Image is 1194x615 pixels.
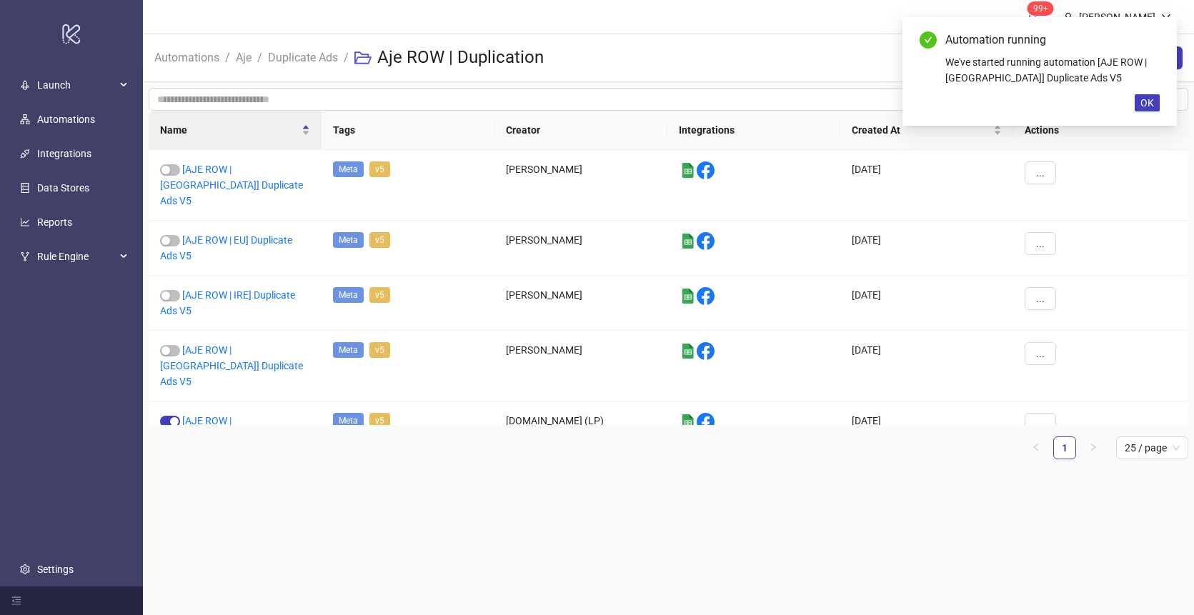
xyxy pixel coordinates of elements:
li: / [344,35,349,81]
button: ... [1025,232,1056,255]
span: v5 [369,232,390,248]
div: [PERSON_NAME] [1073,9,1161,25]
span: Created At [852,122,990,138]
span: fork [20,251,30,261]
span: Meta [333,413,364,429]
button: right [1082,436,1105,459]
div: Page Size [1116,436,1188,459]
h3: Aje ROW | Duplication [377,46,544,69]
li: Previous Page [1025,436,1048,459]
sup: 1779 [1028,1,1054,16]
a: Automations [37,114,95,125]
a: Settings [37,564,74,575]
span: folder-open [354,49,372,66]
a: [AJE ROW | [GEOGRAPHIC_DATA]] Duplicate Ads V5 [160,164,303,206]
th: Name [149,111,322,150]
span: ... [1036,167,1045,179]
li: / [257,35,262,81]
span: rocket [20,80,30,90]
span: OK [1140,97,1154,109]
div: [DATE] [840,331,1013,401]
div: [DATE] [840,150,1013,221]
a: Integrations [37,148,91,159]
a: [AJE ROW | [GEOGRAPHIC_DATA]] Duplicate Ads V5 [160,344,303,387]
span: Meta [333,287,364,303]
button: ... [1025,342,1056,365]
span: v5 [369,287,390,303]
span: down [1161,12,1171,22]
a: Close [1144,31,1160,47]
div: [PERSON_NAME] [494,150,667,221]
span: Meta [333,161,364,177]
span: ... [1036,293,1045,304]
div: [PERSON_NAME] [494,221,667,276]
span: Name [160,122,299,138]
a: Reports [37,216,72,228]
button: ... [1025,413,1056,436]
div: [DOMAIN_NAME] (LP) [494,401,667,472]
span: check-circle [920,31,937,49]
a: Automations [151,49,222,64]
button: ... [1025,161,1056,184]
a: Data Stores [37,182,89,194]
li: / [225,35,230,81]
div: [PERSON_NAME] [494,331,667,401]
span: menu-fold [11,596,21,606]
a: Aje [233,49,254,64]
li: Next Page [1082,436,1105,459]
button: left [1025,436,1048,459]
span: 25 / page [1125,437,1180,459]
th: Creator [494,111,667,150]
button: OK [1135,94,1160,111]
span: ... [1036,419,1045,430]
span: Rule Engine [37,242,116,271]
th: Tags [322,111,494,150]
a: 1 [1054,437,1075,459]
div: [DATE] [840,221,1013,276]
span: Launch [37,71,116,99]
button: ... [1025,287,1056,310]
span: ... [1036,238,1045,249]
li: 1 [1053,436,1076,459]
span: user [1063,12,1073,22]
span: v5 [369,342,390,358]
div: [DATE] [840,276,1013,331]
span: ... [1036,348,1045,359]
div: [PERSON_NAME] [494,276,667,331]
a: Duplicate Ads [265,49,341,64]
div: Automation running [945,31,1160,49]
div: We've started running automation [AJE ROW | [GEOGRAPHIC_DATA]] Duplicate Ads V5 [945,54,1160,86]
span: v5 [369,161,390,177]
span: v5 [369,413,390,429]
span: Meta [333,342,364,358]
span: right [1089,443,1098,451]
span: left [1032,443,1040,451]
div: [DATE] [840,401,1013,472]
th: Created At [840,111,1013,150]
a: [AJE ROW | EU] Duplicate Ads V5 [160,234,292,261]
th: Integrations [667,111,840,150]
a: [AJE ROW | IRE] Duplicate Ads V5 [160,289,295,316]
span: Meta [333,232,364,248]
